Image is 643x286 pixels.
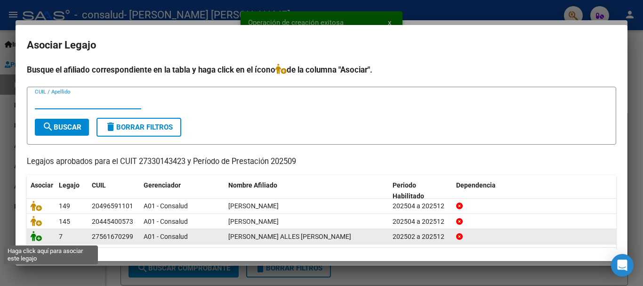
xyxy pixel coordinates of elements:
[144,233,188,240] span: A01 - Consalud
[144,181,181,189] span: Gerenciador
[96,118,181,137] button: Borrar Filtros
[35,119,89,136] button: Buscar
[452,175,617,206] datatable-header-cell: Dependencia
[42,121,54,132] mat-icon: search
[59,181,80,189] span: Legajo
[92,231,133,242] div: 27561670299
[92,181,106,189] span: CUIL
[228,233,351,240] span: STANG ALLES ISABELLA BELEN
[27,156,616,168] p: Legajos aprobados para el CUIT 27330143423 y Período de Prestación 202509
[59,218,70,225] span: 145
[611,254,634,277] div: Open Intercom Messenger
[225,175,389,206] datatable-header-cell: Nombre Afiliado
[27,175,55,206] datatable-header-cell: Asociar
[228,181,277,189] span: Nombre Afiliado
[105,123,173,131] span: Borrar Filtros
[92,216,133,227] div: 20445400573
[144,202,188,210] span: A01 - Consalud
[393,231,449,242] div: 202502 a 202512
[27,248,616,271] div: 3 registros
[144,218,188,225] span: A01 - Consalud
[42,123,81,131] span: Buscar
[389,175,452,206] datatable-header-cell: Periodo Habilitado
[27,64,616,76] h4: Busque el afiliado correspondiente en la tabla y haga click en el ícono de la columna "Asociar".
[92,201,133,212] div: 20496591101
[393,216,449,227] div: 202504 a 202512
[228,218,279,225] span: SANABRIA JOSE DARIO
[31,181,53,189] span: Asociar
[55,175,88,206] datatable-header-cell: Legajo
[140,175,225,206] datatable-header-cell: Gerenciador
[393,201,449,212] div: 202504 a 202512
[88,175,140,206] datatable-header-cell: CUIL
[456,181,496,189] span: Dependencia
[59,202,70,210] span: 149
[105,121,116,132] mat-icon: delete
[59,233,63,240] span: 7
[228,202,279,210] span: VAZQUEZ DANEL MATEO
[27,36,616,54] h2: Asociar Legajo
[393,181,424,200] span: Periodo Habilitado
